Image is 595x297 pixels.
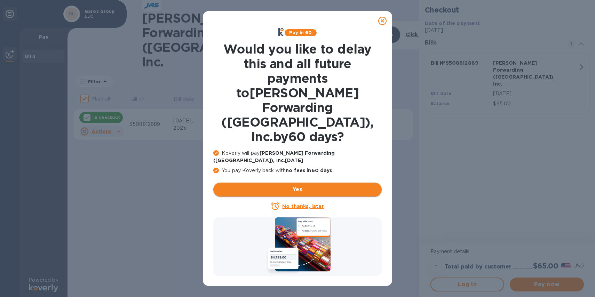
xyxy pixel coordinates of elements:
[219,185,376,194] span: Yes
[213,150,335,163] b: [PERSON_NAME] Forwarding ([GEOGRAPHIC_DATA]), Inc. [DATE]
[213,150,382,164] p: Koverly will pay
[213,167,382,174] p: You pay Koverly back with
[213,183,382,196] button: Yes
[282,203,324,209] u: No thanks, later
[286,168,333,173] b: no fees in 60 days .
[289,30,312,35] b: Pay in 60
[213,42,382,144] h1: Would you like to delay this and all future payments to [PERSON_NAME] Forwarding ([GEOGRAPHIC_DAT...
